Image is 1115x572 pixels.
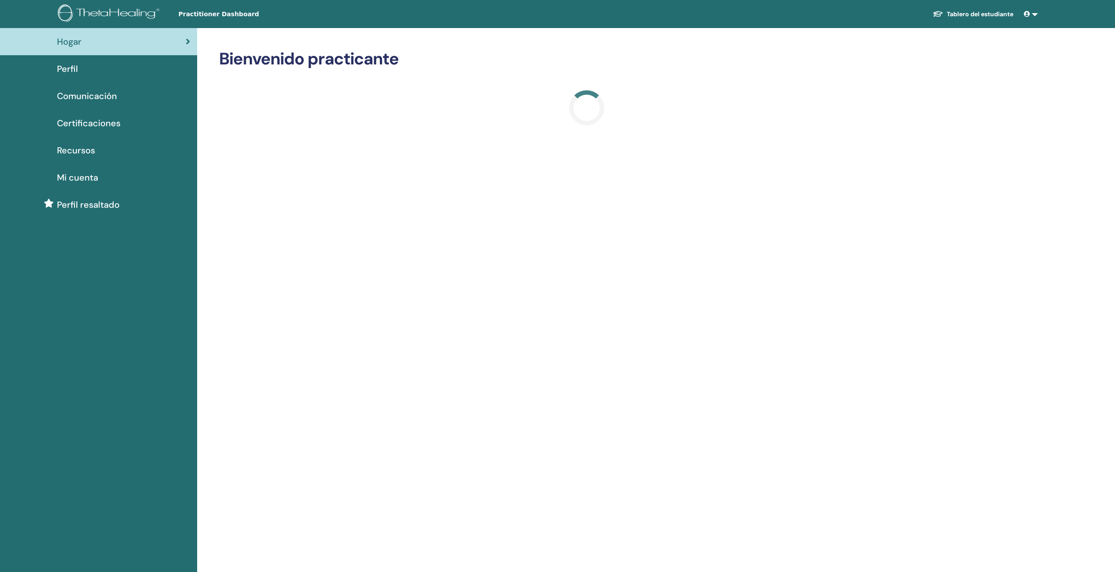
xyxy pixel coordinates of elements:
[933,10,943,18] img: graduation-cap-white.svg
[57,62,78,75] span: Perfil
[57,117,120,130] span: Certificaciones
[57,89,117,103] span: Comunicación
[57,144,95,157] span: Recursos
[926,6,1020,22] a: Tablero del estudiante
[178,10,310,19] span: Practitioner Dashboard
[219,49,955,69] h2: Bienvenido practicante
[57,171,98,184] span: Mi cuenta
[57,35,81,48] span: Hogar
[58,4,163,24] img: logo.png
[57,198,120,211] span: Perfil resaltado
